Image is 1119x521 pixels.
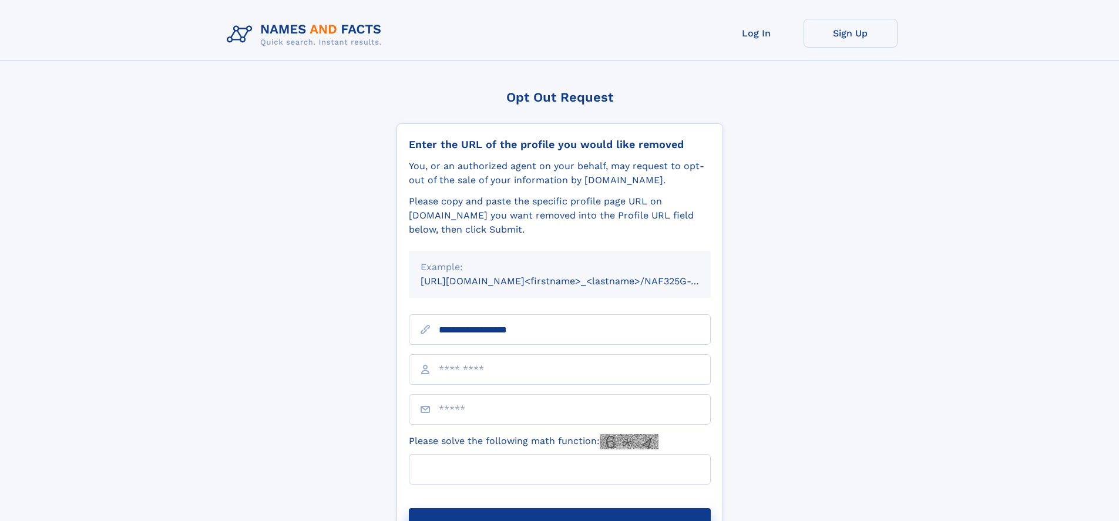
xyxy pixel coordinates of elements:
img: Logo Names and Facts [222,19,391,51]
small: [URL][DOMAIN_NAME]<firstname>_<lastname>/NAF325G-xxxxxxxx [421,275,733,287]
div: Enter the URL of the profile you would like removed [409,138,711,151]
a: Log In [710,19,804,48]
label: Please solve the following math function: [409,434,658,449]
a: Sign Up [804,19,898,48]
div: Opt Out Request [396,90,723,105]
div: Please copy and paste the specific profile page URL on [DOMAIN_NAME] you want removed into the Pr... [409,194,711,237]
div: You, or an authorized agent on your behalf, may request to opt-out of the sale of your informatio... [409,159,711,187]
div: Example: [421,260,699,274]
